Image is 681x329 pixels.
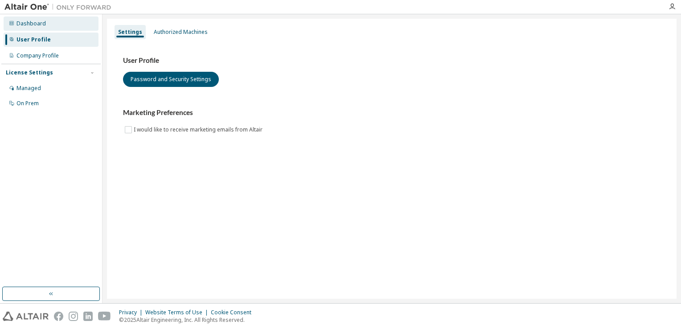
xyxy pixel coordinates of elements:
[4,3,116,12] img: Altair One
[16,36,51,43] div: User Profile
[123,108,660,117] h3: Marketing Preferences
[118,29,142,36] div: Settings
[16,20,46,27] div: Dashboard
[6,69,53,76] div: License Settings
[16,100,39,107] div: On Prem
[134,124,264,135] label: I would like to receive marketing emails from Altair
[98,312,111,321] img: youtube.svg
[123,72,219,87] button: Password and Security Settings
[123,56,660,65] h3: User Profile
[54,312,63,321] img: facebook.svg
[16,52,59,59] div: Company Profile
[3,312,49,321] img: altair_logo.svg
[154,29,208,36] div: Authorized Machines
[119,309,145,316] div: Privacy
[145,309,211,316] div: Website Terms of Use
[83,312,93,321] img: linkedin.svg
[211,309,257,316] div: Cookie Consent
[16,85,41,92] div: Managed
[69,312,78,321] img: instagram.svg
[119,316,257,324] p: © 2025 Altair Engineering, Inc. All Rights Reserved.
